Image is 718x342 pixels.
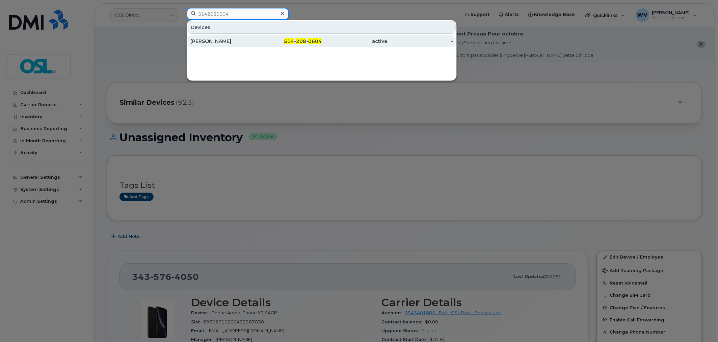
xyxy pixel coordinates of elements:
a: [PERSON_NAME]514-208-0604active- [188,35,456,47]
div: - [388,38,453,45]
div: [PERSON_NAME] [190,38,256,45]
div: Devices [188,21,456,34]
span: 0604 [308,38,322,44]
div: active [322,38,388,45]
span: 208 [296,38,306,44]
span: 514 [284,38,294,44]
div: - - [256,38,322,45]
